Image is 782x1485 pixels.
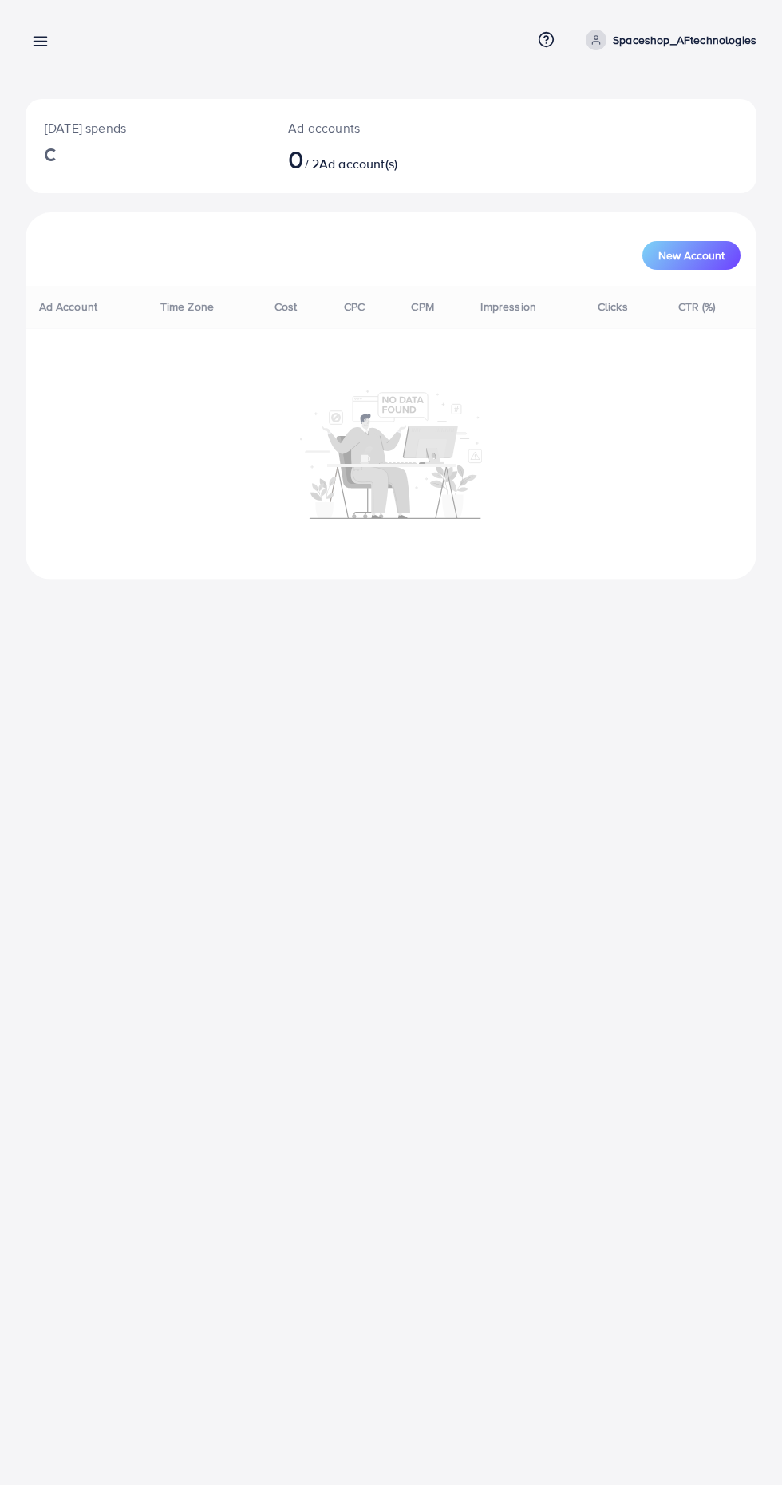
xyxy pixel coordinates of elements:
p: [DATE] spends [45,118,250,137]
a: Spaceshop_AFtechnologies [579,30,756,50]
span: Ad account(s) [319,155,397,172]
span: 0 [288,141,304,177]
p: Spaceshop_AFtechnologies [613,30,756,49]
button: New Account [642,241,741,270]
span: New Account [658,250,725,261]
p: Ad accounts [288,118,432,137]
h2: / 2 [288,144,432,174]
